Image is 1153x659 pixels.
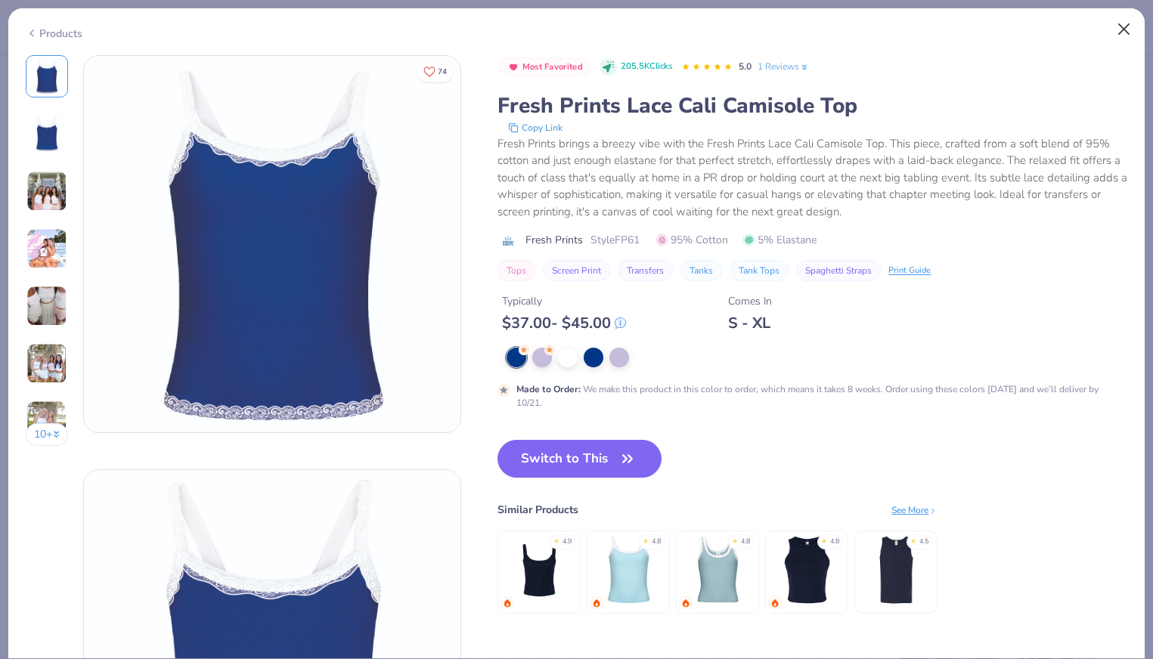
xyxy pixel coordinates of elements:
button: Spaghetti Straps [796,260,881,281]
img: Gildan Adult Heavy Cotton 5.3 Oz. Tank [860,534,932,605]
img: Bella + Canvas Ladies' Micro Ribbed Racerback Tank [771,534,843,605]
img: Bella Canvas Ladies' Micro Ribbed Scoop Tank [504,534,575,605]
div: 5.0 Stars [681,55,733,79]
div: $ 37.00 - $ 45.00 [502,314,626,333]
img: User generated content [26,286,67,326]
img: trending.gif [770,599,780,608]
button: Tanks [680,260,722,281]
button: Switch to This [497,440,662,478]
div: 4.9 [563,537,572,547]
img: User generated content [26,228,67,269]
div: See More [891,503,938,517]
div: 4.8 [652,537,661,547]
div: ★ [821,537,827,543]
button: Tank Tops [730,260,789,281]
div: We make this product in this color to order, which means it takes 8 weeks. Order using these colo... [516,382,1102,410]
img: Back [29,116,65,152]
div: Print Guide [888,265,931,277]
img: Fresh Prints Cali Camisole Top [593,534,665,605]
div: Fresh Prints Lace Cali Camisole Top [497,91,1127,120]
div: 4.8 [830,537,839,547]
a: 1 Reviews [758,60,810,73]
div: 4.5 [919,537,928,547]
span: Fresh Prints [525,232,583,248]
img: Front [29,58,65,94]
img: User generated content [26,401,67,441]
div: ★ [643,537,649,543]
button: Screen Print [543,260,610,281]
img: trending.gif [592,599,601,608]
img: trending.gif [681,599,690,608]
img: Front [84,56,460,432]
div: Fresh Prints brings a breezy vibe with the Fresh Prints Lace Cali Camisole Top. This piece, craft... [497,135,1127,221]
img: User generated content [26,343,67,384]
img: trending.gif [503,599,512,608]
button: Like [417,60,454,82]
span: Style FP61 [590,232,640,248]
button: Badge Button [499,57,590,77]
div: Similar Products [497,502,578,518]
div: ★ [732,537,738,543]
button: Tops [497,260,535,281]
img: Fresh Prints Sunset Blvd Ribbed Scoop Tank Top [682,534,754,605]
div: S - XL [728,314,772,333]
span: Most Favorited [522,63,583,71]
div: Products [26,26,82,42]
button: Close [1110,15,1139,44]
span: 5.0 [739,60,752,73]
button: 10+ [26,423,69,446]
img: User generated content [26,171,67,212]
div: Typically [502,293,626,309]
div: ★ [553,537,559,543]
span: 205.5K Clicks [621,60,672,73]
img: brand logo [497,235,518,247]
span: 5% Elastane [743,232,817,248]
div: Comes In [728,293,772,309]
span: 74 [438,68,447,76]
img: Most Favorited sort [507,61,519,73]
div: 4.8 [741,537,750,547]
div: ★ [910,537,916,543]
button: Transfers [618,260,673,281]
strong: Made to Order : [516,383,581,395]
button: copy to clipboard [504,120,567,135]
span: 95% Cotton [656,232,728,248]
